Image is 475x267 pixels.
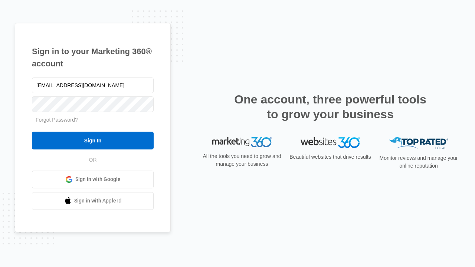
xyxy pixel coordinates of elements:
[84,156,102,164] span: OR
[212,137,272,148] img: Marketing 360
[301,137,360,148] img: Websites 360
[32,45,154,70] h1: Sign in to your Marketing 360® account
[232,92,429,122] h2: One account, three powerful tools to grow your business
[74,197,122,205] span: Sign in with Apple Id
[75,175,121,183] span: Sign in with Google
[389,137,448,149] img: Top Rated Local
[32,132,154,149] input: Sign In
[377,154,460,170] p: Monitor reviews and manage your online reputation
[32,192,154,210] a: Sign in with Apple Id
[200,152,284,168] p: All the tools you need to grow and manage your business
[32,171,154,188] a: Sign in with Google
[289,153,372,161] p: Beautiful websites that drive results
[32,78,154,93] input: Email
[36,117,78,123] a: Forgot Password?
